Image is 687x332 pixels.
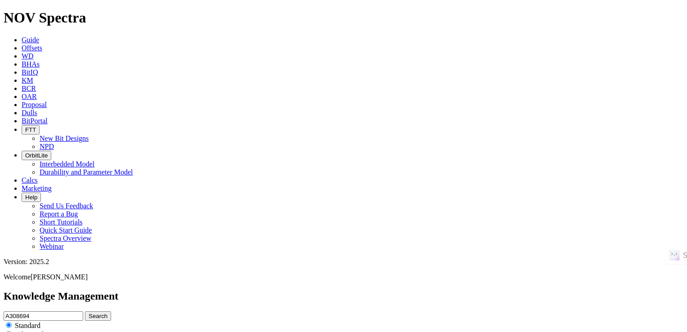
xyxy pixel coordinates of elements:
[40,242,64,250] a: Webinar
[22,68,38,76] a: BitIQ
[22,52,34,60] a: WD
[22,60,40,68] a: BHAs
[22,184,52,192] a: Marketing
[4,258,683,266] div: Version: 2025.2
[22,117,48,125] a: BitPortal
[31,273,88,281] span: [PERSON_NAME]
[40,210,78,218] a: Report a Bug
[22,125,40,135] button: FTT
[25,152,48,159] span: OrbitLite
[25,194,37,201] span: Help
[22,76,33,84] a: KM
[40,202,93,210] a: Send Us Feedback
[22,176,38,184] a: Calcs
[22,109,37,117] a: Dulls
[40,218,83,226] a: Short Tutorials
[22,44,42,52] a: Offsets
[22,85,36,92] a: BCR
[4,9,683,26] h1: NOV Spectra
[22,93,37,100] a: OAR
[22,101,47,108] a: Proposal
[22,151,51,160] button: OrbitLite
[40,135,89,142] a: New Bit Designs
[22,36,39,44] a: Guide
[40,168,133,176] a: Durability and Parameter Model
[85,311,111,321] button: Search
[4,273,683,281] p: Welcome
[40,226,92,234] a: Quick Start Guide
[4,311,83,321] input: e.g. Smoothsteer Record
[40,234,91,242] a: Spectra Overview
[4,290,683,302] h2: Knowledge Management
[22,193,41,202] button: Help
[40,160,94,168] a: Interbedded Model
[40,143,54,150] a: NPD
[15,322,40,329] span: Standard
[25,126,36,133] span: FTT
